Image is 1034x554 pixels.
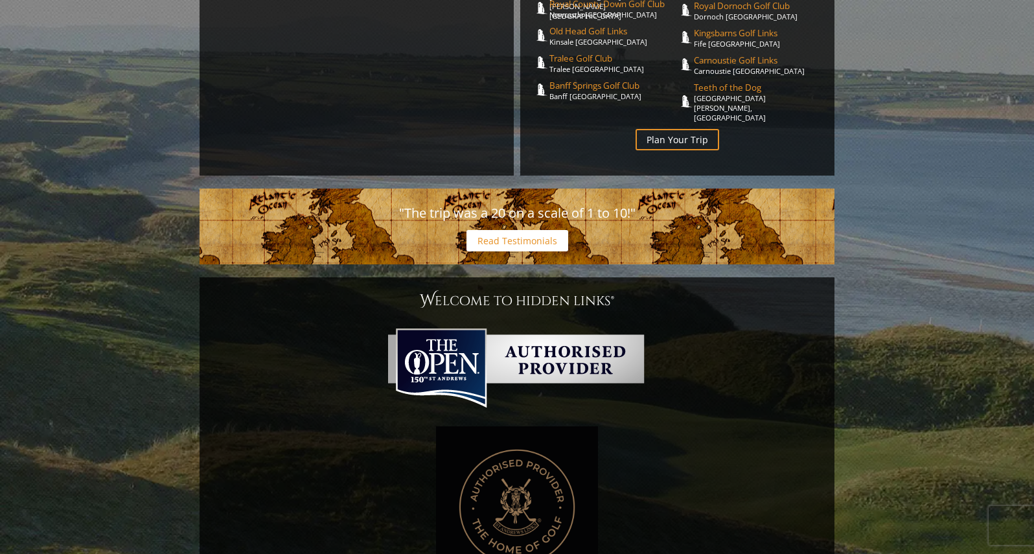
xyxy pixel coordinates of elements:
h1: Welcome To Hidden Links® [213,290,821,311]
span: Kingsbarns Golf Links [694,27,822,39]
a: Plan Your Trip [636,129,719,150]
a: Kingsbarns Golf LinksFife [GEOGRAPHIC_DATA] [694,27,822,49]
span: Old Head Golf Links [549,25,678,37]
a: Teeth of the Dog[GEOGRAPHIC_DATA][PERSON_NAME], [GEOGRAPHIC_DATA] [694,82,822,122]
a: Tralee Golf ClubTralee [GEOGRAPHIC_DATA] [549,52,678,74]
p: "The trip was a 20 on a scale of 1 to 10!" [213,202,821,225]
span: Tralee Golf Club [549,52,678,64]
span: Carnoustie Golf Links [694,54,822,66]
span: Banff Springs Golf Club [549,80,678,91]
a: Banff Springs Golf ClubBanff [GEOGRAPHIC_DATA] [549,80,678,101]
a: Carnoustie Golf LinksCarnoustie [GEOGRAPHIC_DATA] [694,54,822,76]
span: Teeth of the Dog [694,82,822,93]
a: Read Testimonials [466,230,568,251]
a: Old Head Golf LinksKinsale [GEOGRAPHIC_DATA] [549,25,678,47]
